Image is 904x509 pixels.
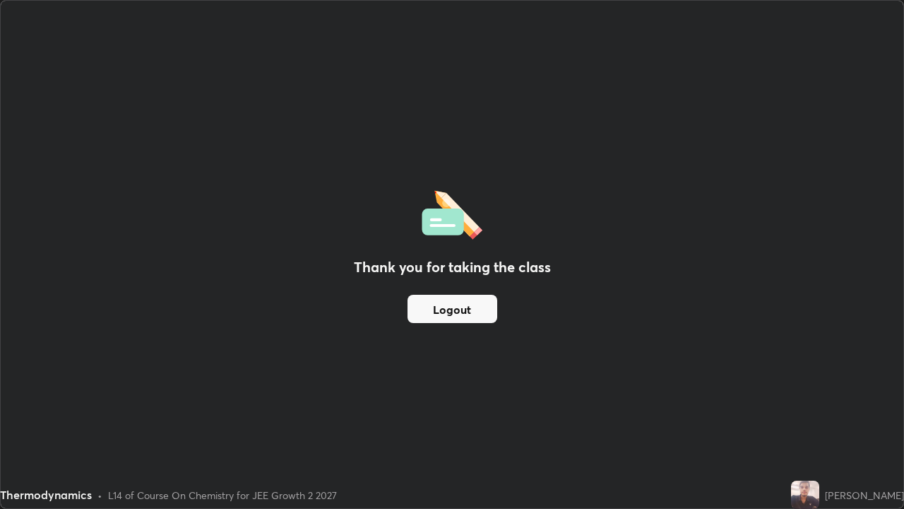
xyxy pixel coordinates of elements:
h2: Thank you for taking the class [354,257,551,278]
img: 73469f3a0533488fa98b30d297c2c94e.jpg [791,481,819,509]
div: L14 of Course On Chemistry for JEE Growth 2 2027 [108,488,337,503]
button: Logout [408,295,497,323]
div: [PERSON_NAME] [825,488,904,503]
div: • [97,488,102,503]
img: offlineFeedback.1438e8b3.svg [422,186,482,240]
